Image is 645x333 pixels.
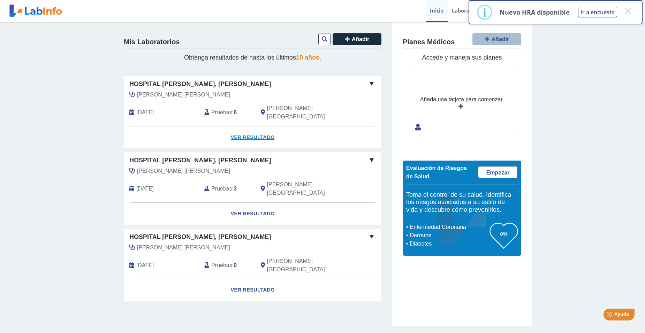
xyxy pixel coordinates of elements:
span: Ponce, PR [267,104,344,121]
a: Ver Resultado [124,203,381,225]
li: Derrame [408,231,490,240]
span: 2025-09-27 [136,108,154,117]
li: Enfermedad Coronaria [408,223,490,231]
button: Añadir [472,33,521,45]
span: Añadir [352,36,370,42]
span: Hospital [PERSON_NAME], [PERSON_NAME] [129,156,271,165]
button: Añadir [333,33,381,45]
h4: Planes Médicos [403,38,455,46]
li: Diabetes [408,240,490,248]
span: Obtenga resultados de hasta los últimos . [184,54,321,61]
span: 2023-12-23 [136,261,154,270]
div: Añada una tarjeta para comenzar. [420,95,504,104]
a: Ver Resultado [124,279,381,301]
h5: Toma el control de su salud. Identifica los riesgos asociados a su estilo de vida y descubre cómo... [406,191,518,214]
span: Godreau Bartolomei, Luis [137,167,230,175]
button: Close this dialog [621,5,634,17]
a: Ver Resultado [124,126,381,148]
b: 6 [234,109,237,115]
span: Pruebas [211,261,232,270]
iframe: Help widget launcher [583,306,637,325]
div: i [483,6,486,18]
div: : [199,257,255,274]
span: Evaluación de Riesgos de Salud [406,165,467,179]
span: Pruebas [211,185,232,193]
span: Empezar [486,170,510,176]
a: Empezar [478,166,518,178]
span: 2025-07-10 [136,185,154,193]
button: Ir a encuesta [578,7,617,17]
span: Ponce, PR [267,180,344,197]
div: : [199,180,255,197]
h3: 0% [490,230,518,238]
span: Hospital [PERSON_NAME], [PERSON_NAME] [129,79,271,89]
span: Accede y maneja sus planes [422,54,502,61]
b: 3 [234,186,237,192]
span: 10 años [296,54,319,61]
span: Rivera Toledo, Jose [137,91,230,99]
span: Añadir [492,36,509,42]
h4: Mis Laboratorios [124,38,180,46]
span: Planell Dosal, Carlos [137,243,230,252]
p: Nuevo HRA disponible [500,8,570,16]
div: : [199,104,255,121]
span: Pruebas [211,108,232,117]
b: 9 [234,262,237,268]
span: Ponce, PR [267,257,344,274]
span: Hospital [PERSON_NAME], [PERSON_NAME] [129,232,271,242]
